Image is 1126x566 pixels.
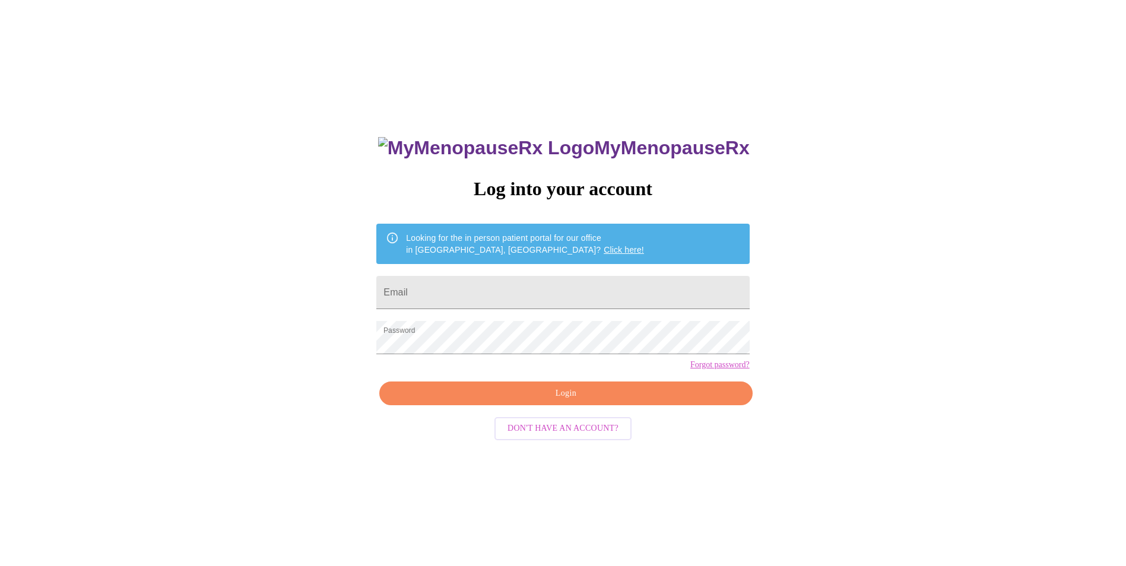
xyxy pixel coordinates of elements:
h3: Log into your account [376,178,749,200]
button: Don't have an account? [494,417,632,440]
div: Looking for the in person patient portal for our office in [GEOGRAPHIC_DATA], [GEOGRAPHIC_DATA]? [406,227,644,260]
h3: MyMenopauseRx [378,137,750,159]
a: Don't have an account? [491,422,635,433]
span: Don't have an account? [508,421,618,436]
button: Login [379,381,752,406]
a: Click here! [604,245,644,255]
img: MyMenopauseRx Logo [378,137,594,159]
span: Login [393,386,738,401]
a: Forgot password? [690,360,750,370]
